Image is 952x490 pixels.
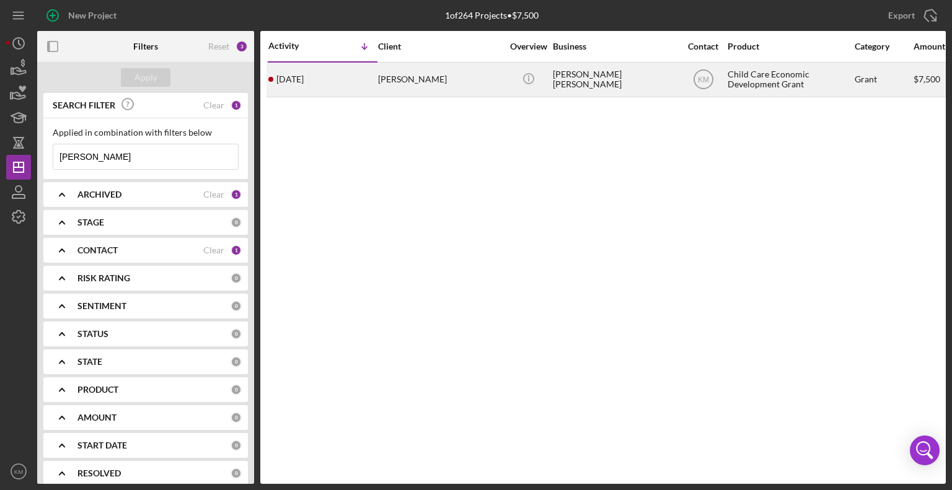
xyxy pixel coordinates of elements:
button: New Project [37,3,129,28]
b: STATE [77,357,102,367]
button: Export [876,3,946,28]
b: AMOUNT [77,413,117,422]
div: 1 [231,100,242,111]
div: Business [553,42,677,51]
div: 1 [231,245,242,256]
div: 3 [236,40,248,53]
div: 1 of 264 Projects • $7,500 [445,11,539,20]
div: Apply [134,68,157,87]
div: Open Intercom Messenger [910,435,940,465]
div: Category [855,42,912,51]
div: 0 [231,440,242,451]
div: Clear [203,245,224,255]
div: 0 [231,384,242,395]
div: Applied in combination with filters below [53,128,239,138]
div: Clear [203,100,224,110]
b: SEARCH FILTER [53,100,115,110]
b: PRODUCT [77,385,118,395]
text: KM [698,76,709,84]
b: START DATE [77,440,127,450]
div: Clear [203,190,224,199]
text: KM [14,468,23,475]
div: Reset [208,42,229,51]
div: Grant [855,63,912,96]
div: 1 [231,189,242,200]
time: 2025-07-15 15:35 [276,74,304,84]
b: RISK RATING [77,273,130,283]
div: 0 [231,217,242,228]
button: Apply [121,68,170,87]
div: 0 [231,273,242,284]
div: 0 [231,412,242,423]
div: [PERSON_NAME] [378,63,502,96]
div: Product [728,42,852,51]
div: 0 [231,300,242,312]
div: 0 [231,328,242,339]
button: KM [6,459,31,484]
div: [PERSON_NAME] [PERSON_NAME] [553,63,677,96]
b: STATUS [77,329,108,339]
b: CONTACT [77,245,118,255]
b: ARCHIVED [77,190,121,199]
div: Overview [505,42,552,51]
div: 0 [231,356,242,367]
div: Export [888,3,915,28]
b: STAGE [77,217,104,227]
div: New Project [68,3,117,28]
div: Activity [268,41,323,51]
div: Contact [680,42,726,51]
div: Client [378,42,502,51]
b: Filters [133,42,158,51]
b: SENTIMENT [77,301,126,311]
b: RESOLVED [77,468,121,478]
div: Child Care Economic Development Grant [728,63,852,96]
div: 0 [231,468,242,479]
